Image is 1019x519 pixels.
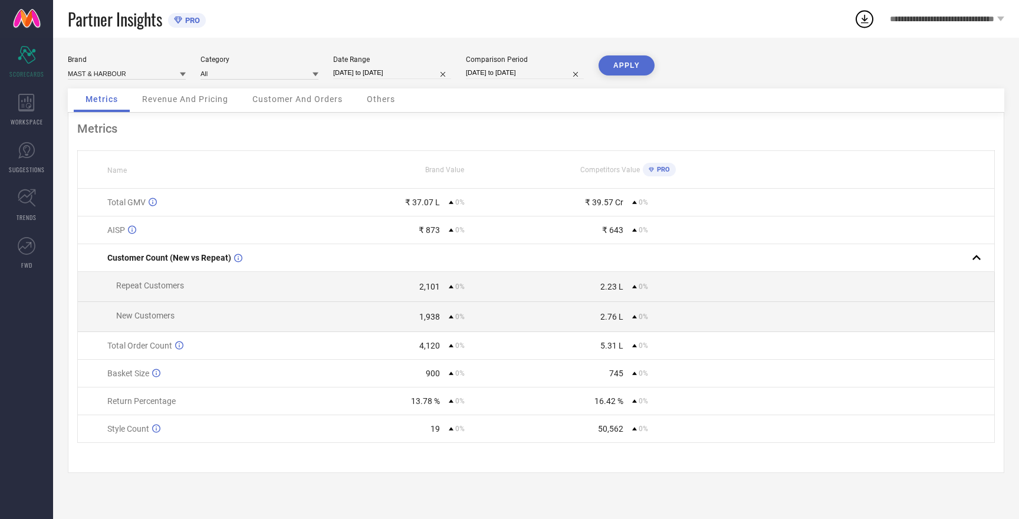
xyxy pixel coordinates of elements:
[142,94,228,104] span: Revenue And Pricing
[86,94,118,104] span: Metrics
[455,283,465,291] span: 0%
[252,94,343,104] span: Customer And Orders
[107,253,231,262] span: Customer Count (New vs Repeat)
[430,424,440,433] div: 19
[609,369,623,378] div: 745
[455,198,465,206] span: 0%
[411,396,440,406] div: 13.78 %
[107,341,172,350] span: Total Order Count
[405,198,440,207] div: ₹ 37.07 L
[419,282,440,291] div: 2,101
[419,312,440,321] div: 1,938
[21,261,32,270] span: FWD
[367,94,395,104] span: Others
[580,166,640,174] span: Competitors Value
[455,341,465,350] span: 0%
[466,67,584,79] input: Select comparison period
[654,166,670,173] span: PRO
[639,425,648,433] span: 0%
[107,424,149,433] span: Style Count
[639,226,648,234] span: 0%
[9,165,45,174] span: SUGGESTIONS
[11,117,43,126] span: WORKSPACE
[455,313,465,321] span: 0%
[77,121,995,136] div: Metrics
[9,70,44,78] span: SCORECARDS
[639,341,648,350] span: 0%
[600,312,623,321] div: 2.76 L
[639,283,648,291] span: 0%
[333,55,451,64] div: Date Range
[426,369,440,378] div: 900
[107,198,146,207] span: Total GMV
[68,7,162,31] span: Partner Insights
[466,55,584,64] div: Comparison Period
[107,225,125,235] span: AISP
[639,369,648,377] span: 0%
[107,166,127,175] span: Name
[17,213,37,222] span: TRENDS
[455,369,465,377] span: 0%
[585,198,623,207] div: ₹ 39.57 Cr
[333,67,451,79] input: Select date range
[598,424,623,433] div: 50,562
[602,225,623,235] div: ₹ 643
[116,281,184,290] span: Repeat Customers
[200,55,318,64] div: Category
[182,16,200,25] span: PRO
[116,311,175,320] span: New Customers
[425,166,464,174] span: Brand Value
[455,425,465,433] span: 0%
[639,397,648,405] span: 0%
[107,396,176,406] span: Return Percentage
[419,225,440,235] div: ₹ 873
[419,341,440,350] div: 4,120
[639,313,648,321] span: 0%
[639,198,648,206] span: 0%
[455,397,465,405] span: 0%
[600,341,623,350] div: 5.31 L
[600,282,623,291] div: 2.23 L
[107,369,149,378] span: Basket Size
[599,55,655,75] button: APPLY
[68,55,186,64] div: Brand
[455,226,465,234] span: 0%
[594,396,623,406] div: 16.42 %
[854,8,875,29] div: Open download list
